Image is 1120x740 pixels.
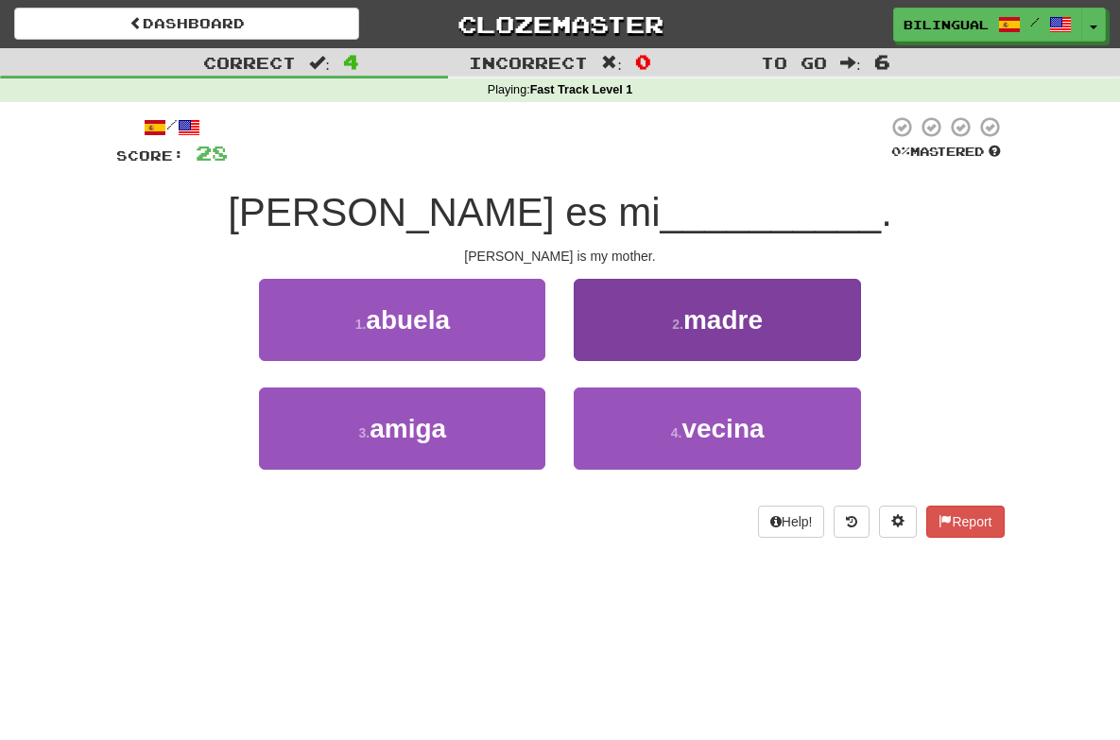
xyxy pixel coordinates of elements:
div: / [116,115,228,139]
span: : [601,55,622,71]
span: : [840,55,861,71]
span: Correct [203,53,296,72]
small: 1 . [355,317,367,332]
span: amiga [370,414,446,443]
button: 3.amiga [259,387,545,470]
button: Round history (alt+y) [834,506,870,538]
span: 0 % [891,144,910,159]
div: [PERSON_NAME] is my mother. [116,247,1005,266]
span: / [1030,15,1040,28]
a: bilingual / [893,8,1082,42]
span: . [881,190,892,234]
button: 2.madre [574,279,860,361]
span: 6 [874,50,890,73]
span: __________ [661,190,882,234]
span: Incorrect [469,53,588,72]
a: Dashboard [14,8,359,40]
div: Mastered [887,144,1005,161]
a: Clozemaster [388,8,732,41]
small: 2 . [672,317,683,332]
button: 1.abuela [259,279,545,361]
span: vecina [681,414,764,443]
span: 4 [343,50,359,73]
span: abuela [366,305,450,335]
span: : [309,55,330,71]
span: madre [683,305,763,335]
span: To go [761,53,827,72]
button: Report [926,506,1004,538]
strong: Fast Track Level 1 [530,83,633,96]
button: Help! [758,506,825,538]
span: [PERSON_NAME] es mi [228,190,660,234]
span: Score: [116,147,184,163]
small: 3 . [359,425,370,440]
button: 4.vecina [574,387,860,470]
span: 0 [635,50,651,73]
small: 4 . [671,425,682,440]
span: 28 [196,141,228,164]
span: bilingual [904,16,989,33]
